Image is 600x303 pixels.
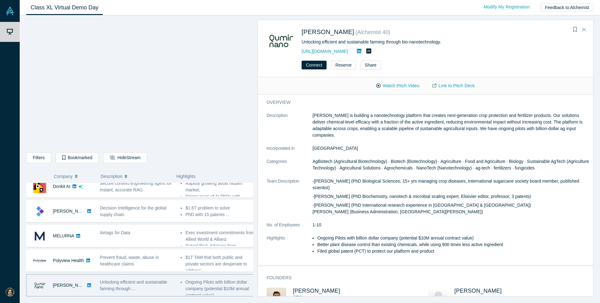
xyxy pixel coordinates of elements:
[100,230,130,235] span: Airtags for Data
[26,152,51,163] button: Filters
[6,7,14,15] img: Alchemist Vault Logo
[571,25,579,34] button: Bookmark
[312,145,590,152] dd: [GEOGRAPHIC_DATA]
[426,80,481,91] a: Link to Pitch Deck
[54,170,94,183] button: Company
[317,248,590,255] li: Filed global patent (PCT) to protect our platform and product
[317,241,590,248] li: Better plant disease control than existing chemicals, while using 900 times less active ingredient
[185,279,255,299] li: Ongoing Pilots with billion dollar company (potential $10M annual contract value) ...
[27,20,253,148] iframe: Alchemist Class XL Demo Day: Vault
[103,152,147,163] button: HideStream
[54,170,73,183] span: Company
[53,283,89,288] a: [PERSON_NAME]
[302,28,354,35] a: [PERSON_NAME]
[302,61,327,69] button: Connect
[293,295,302,300] span: CEO
[185,193,255,206] li: Strong team of AI PhDs with multiple patents ...
[293,288,340,294] a: [PERSON_NAME]
[267,158,312,178] dt: Categories
[312,178,590,191] p: -[PERSON_NAME] (PhD Biological Sciences, 15+ yrs managing crop diseases, International sugarcane ...
[176,174,195,179] span: Highlights
[267,27,295,55] img: Qumir Nano's Logo
[541,3,593,12] button: Feedback to Alchemist
[56,152,99,163] button: Bookmarked
[454,288,502,294] span: [PERSON_NAME]
[53,209,89,214] a: [PERSON_NAME]
[26,0,103,15] a: Class XL Virtual Demo Day
[101,170,170,183] button: Description
[33,205,46,218] img: Kimaru AI's Logo
[100,181,172,192] span: Secure context engineering agent for instant, accurate RAG
[267,178,312,222] dt: Team Description
[185,205,255,211] li: $1.6T problem to solve
[331,61,356,69] button: Reserve
[317,235,590,241] li: Ongoing Pilots with billion dollar company (potential $10M annual contract value)
[100,255,159,266] span: Prevent fraud, waste, abuse in healthcare claims
[312,159,589,170] span: AgBiotech (Agricultural Biotechnology) · Biotech (Biotechnology) · Agriculture · Food and Agricul...
[267,275,581,281] h3: Founders
[53,184,70,189] a: Donkit AI
[185,254,255,274] li: $1T TAM that both public and private sectors are desperate to address
[100,205,167,217] span: Decision Intelligence for the global supply chain.
[579,25,589,35] button: Close
[477,2,536,13] a: Modify My Registration
[267,222,312,235] dt: No. of Employees
[53,233,74,238] a: MELURNA
[101,170,122,183] span: Description
[185,211,255,218] li: PhD with 15 patents ...
[312,193,590,200] p: -[PERSON_NAME] (PhD Biochemistry, nanotech & microbial scaling expert, Elsevier editor, professor...
[267,99,581,106] h3: overview
[355,29,390,35] small: ( Alchemist 40 )
[302,39,510,45] div: Unlocking efficient and sustainable farming through bio-nanotechnology.
[33,254,46,267] img: Polyview Health's Logo
[267,112,312,145] dt: Description
[33,230,46,243] img: MELURNA's Logo
[360,61,381,69] button: Share
[302,49,348,54] a: [URL][DOMAIN_NAME]
[78,184,83,189] svg: dsa ai sparkles
[370,80,426,91] button: Watch Pitch Video
[312,222,590,228] dd: 1-10
[267,235,312,261] dt: Highlights
[185,243,255,256] li: Patent filed, Advisors from BetterHelp, Reversing Labs ...
[33,279,46,292] img: Qumir Nano's Logo
[267,145,312,158] dt: Incorporated in
[6,288,14,296] img: Anjum Sayyed's Account
[185,230,255,243] li: Exec investment commitments from Allied World & Allianz
[185,180,255,193] li: Rapidly growing $60B hidden market;
[312,202,590,215] p: -[PERSON_NAME] (PhD International research experience in [GEOGRAPHIC_DATA] & [GEOGRAPHIC_DATA]) [...
[100,280,167,291] span: Unlocking efficient and sustainable farming through ...
[53,258,84,263] a: Polyview Health
[33,180,46,193] img: Donkit AI's Logo
[312,112,590,139] p: [PERSON_NAME] is building a nanotechnology platform that creates next-generation crop protection ...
